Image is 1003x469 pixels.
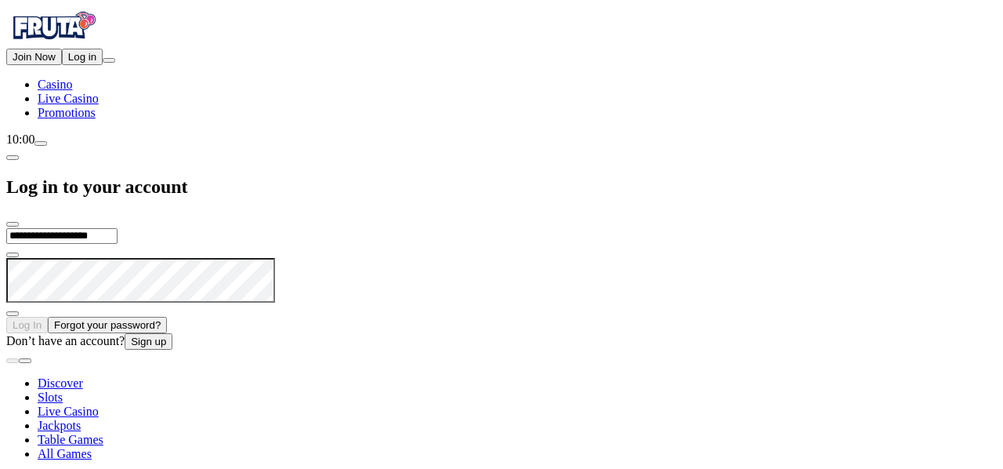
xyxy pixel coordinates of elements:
button: next slide [19,358,31,363]
span: 10:00 [6,133,34,146]
a: diamond iconCasino [38,78,72,91]
span: Sign up [131,336,166,347]
nav: Lobby [6,350,997,461]
h2: Log in to your account [6,176,997,198]
span: Log In [13,319,42,331]
button: eye icon [6,253,19,257]
button: live-chat [34,141,47,146]
a: Slots [38,391,63,404]
a: Live Casino [38,405,99,418]
a: Discover [38,376,83,390]
button: menu [103,58,115,63]
span: Log in [68,51,96,63]
button: eye icon [6,311,19,316]
a: Table Games [38,433,103,446]
div: Don’t have an account? [6,333,997,350]
span: All Games [38,447,92,460]
button: Forgot your password? [48,317,167,333]
button: Log In [6,317,48,333]
span: Join Now [13,51,56,63]
span: Casino [38,78,72,91]
nav: Primary [6,6,997,120]
a: Fruta [6,35,100,48]
button: chevron-left icon [6,155,19,160]
span: Live Casino [38,92,99,105]
button: Sign up [125,333,172,350]
img: Fruta [6,6,100,45]
button: close [6,222,19,227]
a: Jackpots [38,419,81,432]
button: prev slide [6,358,19,363]
span: Promotions [38,106,96,119]
button: Log in [62,49,103,65]
button: Join Now [6,49,62,65]
a: poker-chip iconLive Casino [38,92,99,105]
a: gift-inverted iconPromotions [38,106,96,119]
